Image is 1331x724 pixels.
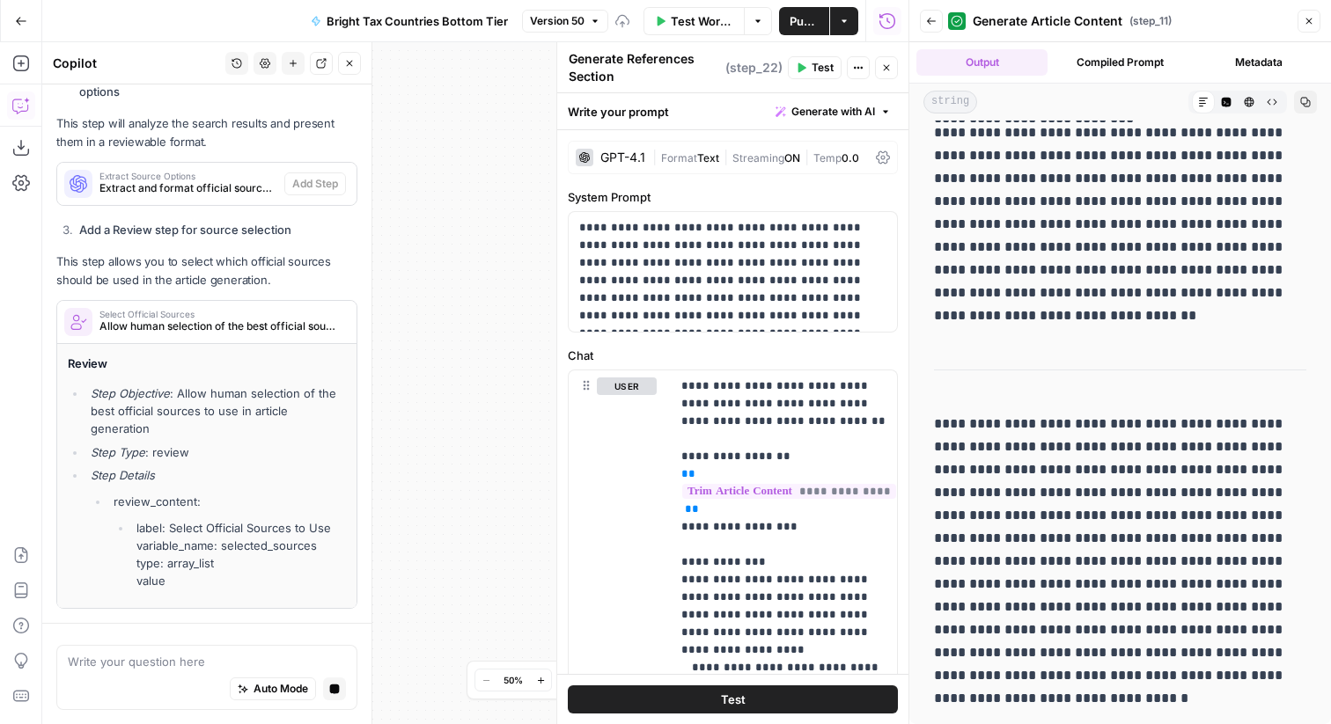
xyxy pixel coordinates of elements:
button: Test Workflow [643,7,744,35]
em: Step Objective [91,386,170,400]
div: Copilot [53,55,220,72]
span: Select Official Sources [99,310,339,318]
span: Temp [813,151,842,165]
span: Test [812,60,834,76]
button: Version 50 [522,10,608,33]
span: Test Workflow [671,12,733,30]
span: Generate Article Content [973,12,1122,30]
label: System Prompt [568,188,898,206]
button: Metadata [1193,49,1324,76]
button: Test [788,56,842,79]
button: Compiled Prompt [1055,49,1186,76]
button: Add Step [284,172,346,195]
span: Allow human selection of the best official sources to use in article generation [99,318,339,334]
span: ( step_11 ) [1129,13,1172,29]
em: Step Type [91,445,145,459]
strong: Add an LLM step to extract and format source options [79,67,326,99]
span: Version 50 [530,13,585,29]
span: ( step_22 ) [725,59,783,77]
div: GPT-4.1 [600,151,645,164]
div: Write your prompt [557,93,908,129]
span: Extract Source Options [99,172,277,180]
button: Generate with AI [768,100,898,123]
span: 50% [504,673,523,687]
button: Output [916,49,1048,76]
span: Text [697,151,719,165]
span: Streaming [732,151,784,165]
button: Publish [779,7,829,35]
li: : Allow human selection of the best official sources to use in article generation [86,384,346,437]
p: This step allows you to select which official sources should be used in the article generation. [56,252,357,289]
span: ON [784,151,800,165]
li: : review [86,443,346,461]
textarea: Generate References Section [569,50,721,85]
span: | [652,148,661,165]
span: | [719,148,732,165]
button: user [597,377,657,395]
label: Chat [568,347,898,364]
span: Bright Tax Countries Bottom Tier [327,12,508,30]
h4: Review [68,355,346,373]
span: Extract and format official sources from search results for human review [99,180,277,196]
p: This step will analyze the search results and present them in a reviewable format. [56,114,357,151]
button: Test [568,685,898,713]
li: review_content: [109,493,346,589]
em: Step Details [91,468,155,482]
span: | [800,148,813,165]
li: label: Select Official Sources to Use variable_name: selected_sources type: array_list value [132,519,346,589]
strong: Add a Review step for source selection [79,223,291,237]
span: Generate with AI [791,104,875,120]
span: Add Step [292,176,338,192]
span: 0.0 [842,151,859,165]
button: Auto Mode [230,677,316,700]
span: Auto Mode [254,681,308,697]
span: string [923,91,977,113]
span: Publish [790,12,819,30]
span: Format [661,151,697,165]
button: Bright Tax Countries Bottom Tier [300,7,518,35]
span: Test [721,691,746,708]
